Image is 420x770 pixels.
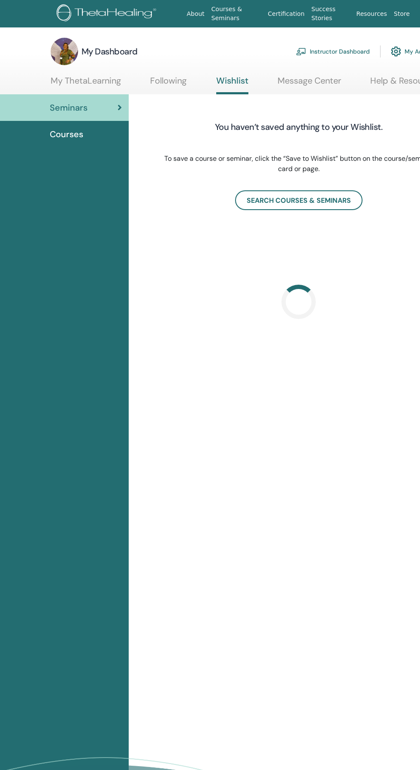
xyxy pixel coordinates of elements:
a: About [183,6,208,22]
a: Following [150,75,187,92]
h3: My Dashboard [82,45,138,57]
a: Wishlist [216,75,248,94]
img: logo.png [57,4,159,24]
img: cog.svg [391,44,401,59]
a: My ThetaLearning [51,75,121,92]
a: Success Stories [308,1,353,26]
a: Instructor Dashboard [296,42,370,61]
a: Certification [264,6,308,22]
a: search courses & seminars [235,190,363,210]
a: Store [390,6,413,22]
a: Resources [353,6,391,22]
span: Seminars [50,101,88,114]
a: Courses & Seminars [208,1,265,26]
img: default.jpg [51,38,78,65]
img: chalkboard-teacher.svg [296,48,306,55]
span: Courses [50,128,83,141]
a: Message Center [278,75,341,92]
